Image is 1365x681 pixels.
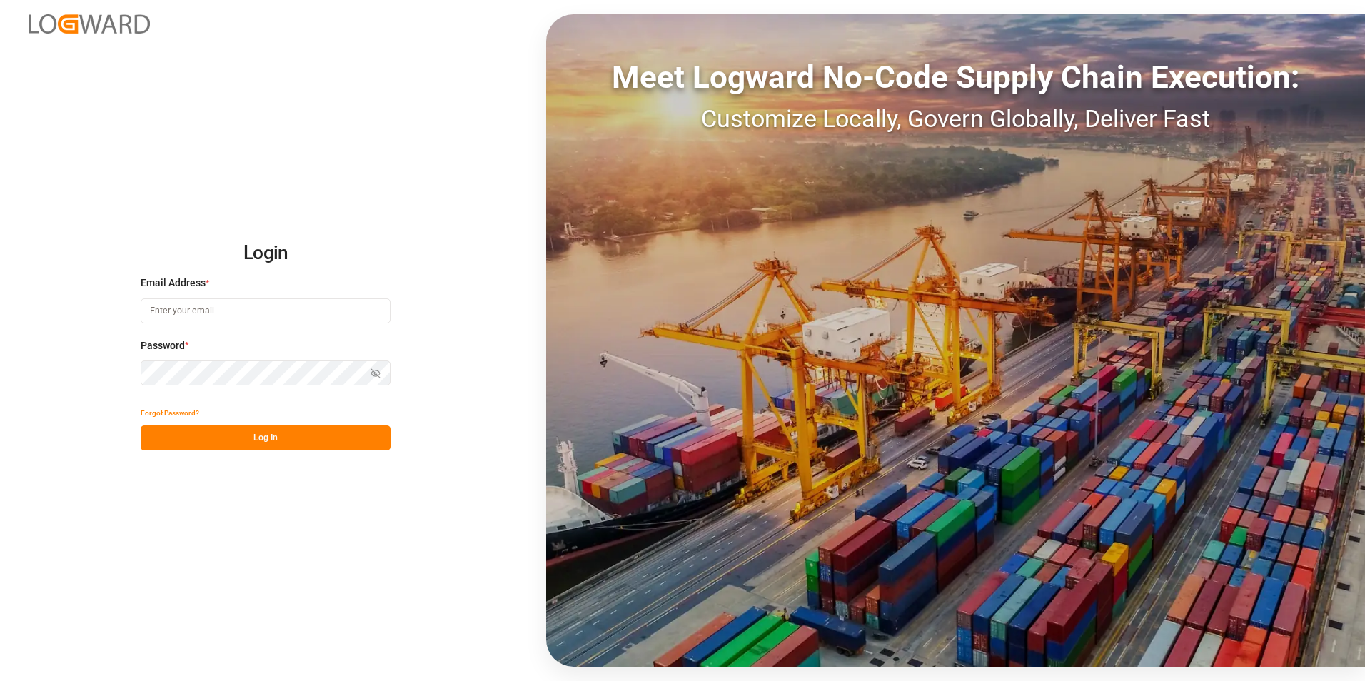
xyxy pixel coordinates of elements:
[546,101,1365,137] div: Customize Locally, Govern Globally, Deliver Fast
[29,14,150,34] img: Logward_new_orange.png
[141,400,199,425] button: Forgot Password?
[141,425,391,450] button: Log In
[141,298,391,323] input: Enter your email
[141,338,185,353] span: Password
[141,276,206,291] span: Email Address
[141,231,391,276] h2: Login
[546,54,1365,101] div: Meet Logward No-Code Supply Chain Execution:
